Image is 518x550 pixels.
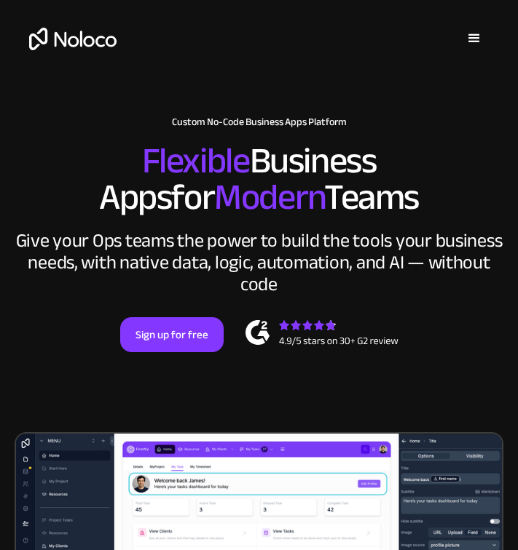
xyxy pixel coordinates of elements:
[22,28,117,50] a: home
[214,163,324,231] span: Modern
[15,143,503,215] h2: Business Apps for Teams
[15,230,503,295] div: Give your Ops teams the power to build the tools your business needs, with native data, logic, au...
[15,116,503,128] h1: Custom No-Code Business Apps Platform
[452,17,496,60] div: menu
[142,127,250,195] span: Flexible
[120,317,224,352] a: Sign up for free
